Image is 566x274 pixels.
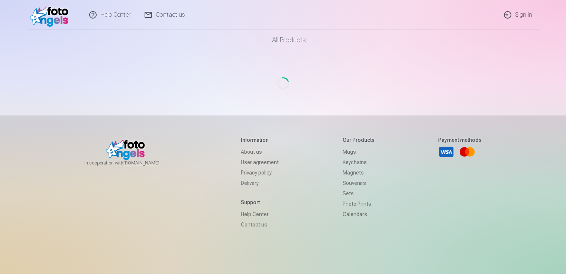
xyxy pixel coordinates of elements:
h5: Our products [343,136,375,144]
a: About us [241,147,279,157]
a: Calendars [343,209,375,219]
a: All products [251,30,315,50]
a: Keychains [343,157,375,167]
a: Contact us [241,219,279,230]
a: Help Center [241,209,279,219]
a: Delivery [241,178,279,188]
a: Mastercard [459,144,475,160]
a: Sets [343,188,375,199]
a: Privacy policy [241,167,279,178]
span: In cooperation with [84,160,177,166]
a: Photo prints [343,199,375,209]
a: Visa [438,144,455,160]
a: Mugs [343,147,375,157]
img: /fa1 [30,3,72,27]
a: [DOMAIN_NAME] [123,160,177,166]
h5: Support [241,199,279,206]
h5: Payment methods [438,136,482,144]
h5: Information [241,136,279,144]
a: User agreement [241,157,279,167]
a: Magnets [343,167,375,178]
a: Souvenirs [343,178,375,188]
